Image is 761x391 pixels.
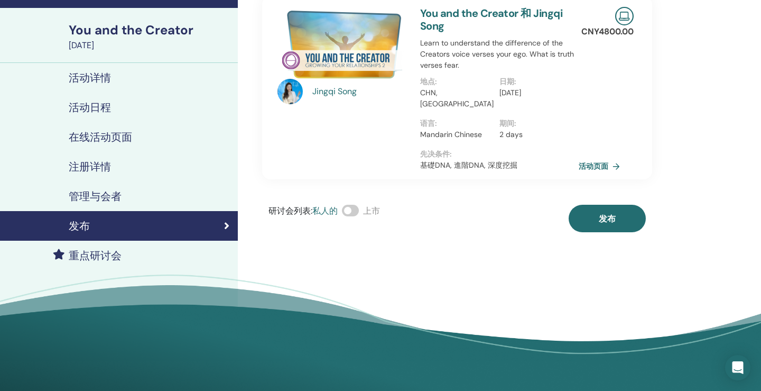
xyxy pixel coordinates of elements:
p: CHN, [GEOGRAPHIC_DATA] [420,87,493,110]
h4: 发布 [69,220,90,232]
a: You and the Creator 和 Jingqi Song [420,6,562,33]
p: Mandarin Chinese [420,129,493,140]
p: 2 days [499,129,572,140]
a: You and the Creator[DATE] [62,21,238,52]
button: 发布 [569,205,646,232]
span: 上市 [363,205,380,216]
p: CNY 4800.00 [581,25,634,38]
span: 研讨会列表 : [268,205,312,216]
p: Learn to understand the difference of the Creators voice verses your ego. What is truth verses fear. [420,38,579,71]
p: 日期 : [499,76,572,87]
h4: 在线活动页面 [69,131,132,143]
h4: 活动日程 [69,101,111,114]
p: 地点 : [420,76,493,87]
p: 先决条件 : [420,149,579,160]
p: [DATE] [499,87,572,98]
h4: 注册详情 [69,160,111,173]
div: You and the Creator [69,21,231,39]
img: default.jpg [277,79,303,104]
h4: 重点研讨会 [69,249,122,262]
p: 语言 : [420,118,493,129]
img: Live Online Seminar [615,7,634,25]
p: 基礎DNA, 進階DNA, 深度挖掘 [420,160,579,171]
div: [DATE] [69,39,231,52]
a: Jingqi Song [312,85,410,98]
div: Open Intercom Messenger [725,355,750,380]
h4: 活动详情 [69,71,111,84]
span: 私人的 [312,205,338,216]
a: 活动页面 [579,158,624,174]
img: You and the Creator [277,7,407,82]
p: 期间 : [499,118,572,129]
h4: 管理与会者 [69,190,122,203]
span: 发布 [599,213,616,224]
